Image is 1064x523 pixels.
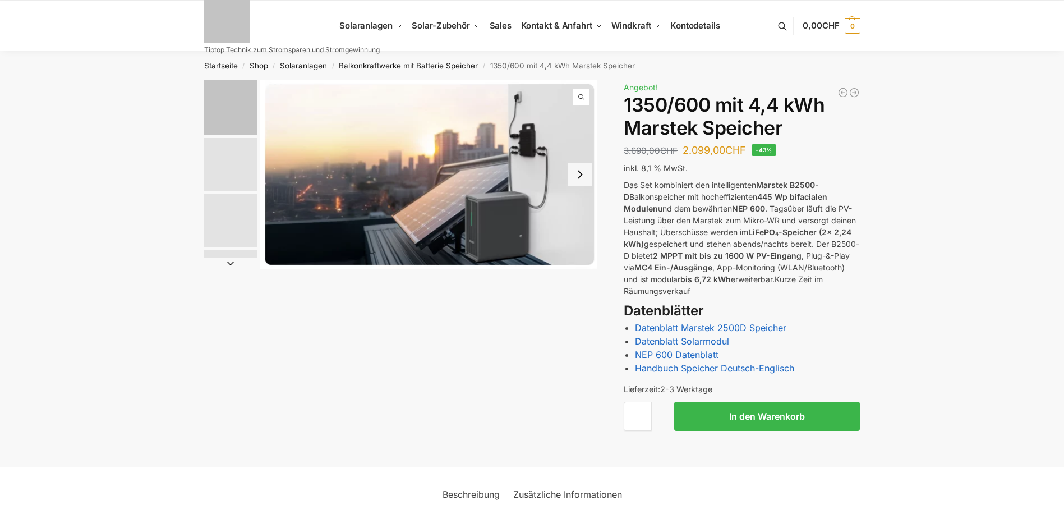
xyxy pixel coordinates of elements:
a: Datenblatt Marstek 2500D Speicher [635,322,786,333]
a: Handbuch Speicher Deutsch-Englisch [635,363,794,374]
a: Balkonkraftwerk mit Marstek Speicher5 1 [260,80,598,269]
span: Lieferzeit: [624,384,712,394]
input: Produktmenge [624,402,652,431]
img: Balkonkraftwerk mit Marstek Speicher [204,80,257,135]
a: Kontakt & Anfahrt [516,1,607,51]
bdi: 3.690,00 [624,145,678,156]
a: Shop [250,61,268,70]
li: 3 / 9 [201,192,257,249]
img: ChatGPT Image 29. März 2025, 12_41_06 [204,250,257,304]
bdi: 2.099,00 [683,144,746,156]
p: Tiptop Technik zum Stromsparen und Stromgewinnung [204,47,380,53]
a: 0,00CHF 0 [803,9,860,43]
strong: bis 6,72 kWh [680,274,731,284]
span: CHF [660,145,678,156]
span: / [478,62,490,71]
strong: MC4 Ein-/Ausgänge [634,263,712,272]
li: 2 / 9 [201,136,257,192]
a: Steckerkraftwerk mit 8 KW Speicher und 8 Solarmodulen mit 3600 Watt [837,87,849,98]
button: Next slide [568,163,592,186]
a: NEP 600 Datenblatt [635,349,718,360]
strong: NEP 600 [732,204,765,213]
a: Startseite [204,61,238,70]
span: / [327,62,339,71]
span: 2-3 Werktage [660,384,712,394]
a: Zusätzliche Informationen [506,481,629,508]
span: Windkraft [611,20,651,31]
a: Solar-Zubehör [407,1,485,51]
li: 1 / 9 [260,80,598,269]
img: Marstek Balkonkraftwerk [204,138,257,191]
strong: 2 MPPT mit bis zu 1600 W PV-Eingang [653,251,802,260]
span: CHF [725,144,746,156]
span: Kontodetails [670,20,720,31]
span: 0,00 [803,20,839,31]
button: In den Warenkorb [674,402,860,431]
button: Next slide [204,258,257,269]
a: Balkonkraftwerke mit Batterie Speicher [339,61,478,70]
h3: Datenblätter [624,301,860,321]
p: Das Set kombiniert den intelligenten Balkonspeicher mit hocheffizienten und dem bewährten . Tagsü... [624,179,860,297]
h1: 1350/600 mit 4,4 kWh Marstek Speicher [624,94,860,140]
span: Sales [490,20,512,31]
span: 0 [845,18,860,34]
span: Solar-Zubehör [412,20,470,31]
a: Sales [485,1,516,51]
a: Kontodetails [666,1,725,51]
img: Balkonkraftwerk mit Marstek Speicher [260,80,598,269]
span: Kontakt & Anfahrt [521,20,592,31]
span: inkl. 8,1 % MwSt. [624,163,688,173]
span: CHF [822,20,840,31]
li: 4 / 9 [201,249,257,305]
li: 1 / 9 [201,80,257,136]
a: Flexible Solarpanels (2×240 Watt & Solar Laderegler [849,87,860,98]
nav: Breadcrumb [184,51,880,80]
a: Datenblatt Solarmodul [635,336,729,347]
span: -43% [752,144,776,156]
span: / [238,62,250,71]
span: Angebot! [624,82,658,92]
a: Solaranlagen [280,61,327,70]
span: Solaranlagen [339,20,393,31]
span: / [268,62,280,71]
a: Beschreibung [436,481,506,508]
img: Anschlusskabel-3meter_schweizer-stecker [204,194,257,247]
a: Windkraft [607,1,666,51]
